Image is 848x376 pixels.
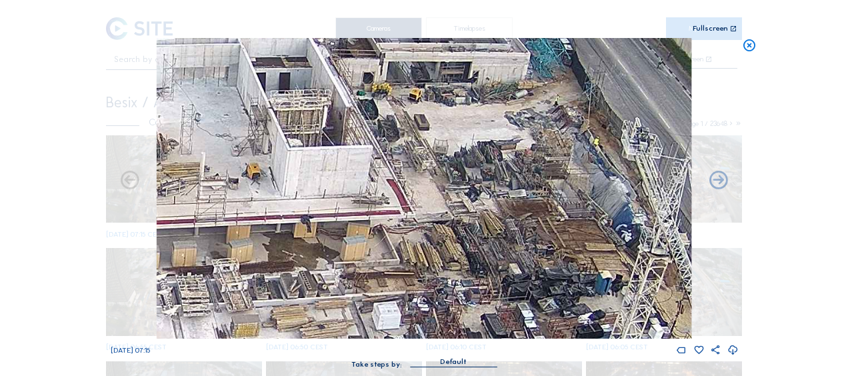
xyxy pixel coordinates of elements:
span: [DATE] 07:15 [111,346,150,355]
div: Default [440,356,467,368]
i: Forward [119,170,141,192]
div: Fullscreen [693,25,728,33]
i: Back [707,170,729,192]
div: Default [410,356,497,367]
img: Image [157,38,691,339]
div: Take steps by: [351,361,402,368]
